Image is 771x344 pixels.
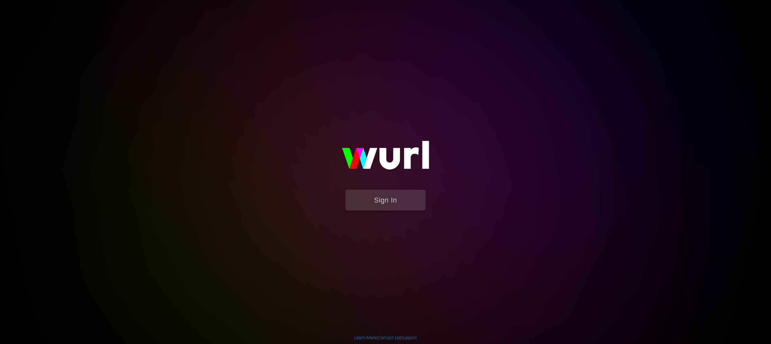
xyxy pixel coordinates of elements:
button: Sign In [345,190,426,211]
div: | | [354,334,417,341]
a: Learn More [354,335,377,340]
a: Contact Us [378,335,400,340]
img: wurl-logo-on-black-223613ac3d8ba8fe6dc639794a292ebdb59501304c7dfd60c99c58986ef67473.svg [321,127,450,189]
a: Support [401,335,417,340]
